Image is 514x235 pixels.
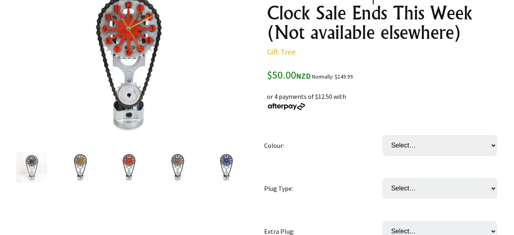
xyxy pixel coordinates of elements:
[296,71,311,81] span: NZD
[264,124,383,167] td: Colour:
[267,82,504,111] div: or 4 payments of $12.50 with
[16,152,47,183] img: GiftTree NZ | USB Chain Clock Sale Ends This Week (Not available elsewhere)
[264,167,383,210] td: Plug Type:
[65,152,96,183] img: GiftTree NZ | USB Chain Clock Sale Ends This Week (Not available elsewhere)
[162,152,193,183] img: GiftTree NZ | USB Chain Clock Sale Ends This Week (Not available elsewhere)
[267,68,311,81] span: $50.00
[114,152,144,183] img: GiftTree NZ | USB Chain Clock Sale Ends This Week (Not available elsewhere)
[312,73,353,80] small: Normally: $149.99
[211,152,242,183] img: GiftTree NZ | USB Chain Clock Sale Ends This Week (Not available elsewhere)
[267,47,296,57] a: Gift Tree
[267,103,306,110] img: Afterpay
